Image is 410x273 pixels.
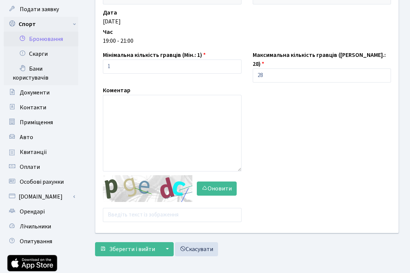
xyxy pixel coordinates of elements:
a: Документи [4,85,78,100]
label: Коментар [103,86,130,95]
div: 19:00 - 21:00 [103,36,391,45]
img: default [103,175,192,202]
a: Лічильники [4,219,78,234]
span: Авто [20,133,33,141]
a: Опитування [4,234,78,249]
span: Оплати [20,163,40,171]
a: Бронювання [4,32,78,46]
a: Скарги [4,46,78,61]
a: Оплати [4,160,78,174]
span: Приміщення [20,118,53,126]
span: Опитування [20,237,52,245]
a: Авто [4,130,78,145]
a: Бани користувачів [4,61,78,85]
div: [DATE] [103,17,391,26]
label: Час [103,28,113,36]
input: Введіть текст із зображення [103,208,242,222]
span: Зберегти і вийти [109,245,155,253]
span: Подати заявку [20,5,59,13]
span: Особові рахунки [20,178,64,186]
a: Квитанції [4,145,78,160]
a: Особові рахунки [4,174,78,189]
span: Документи [20,89,50,97]
a: Подати заявку [4,2,78,17]
a: Приміщення [4,115,78,130]
label: Мінімальна кількість гравців (Мін.: 1) [103,51,206,60]
a: [DOMAIN_NAME] [4,189,78,204]
a: Спорт [4,17,78,32]
span: Контакти [20,103,46,112]
span: Квитанції [20,148,47,156]
a: Контакти [4,100,78,115]
label: Дата [103,8,117,17]
a: Орендарі [4,204,78,219]
button: Оновити [197,182,237,196]
span: Лічильники [20,222,51,231]
a: Скасувати [175,242,218,256]
label: Максимальна кількість гравців ([PERSON_NAME].: 28) [253,51,391,68]
button: Зберегти і вийти [95,242,160,256]
span: Орендарі [20,208,45,216]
